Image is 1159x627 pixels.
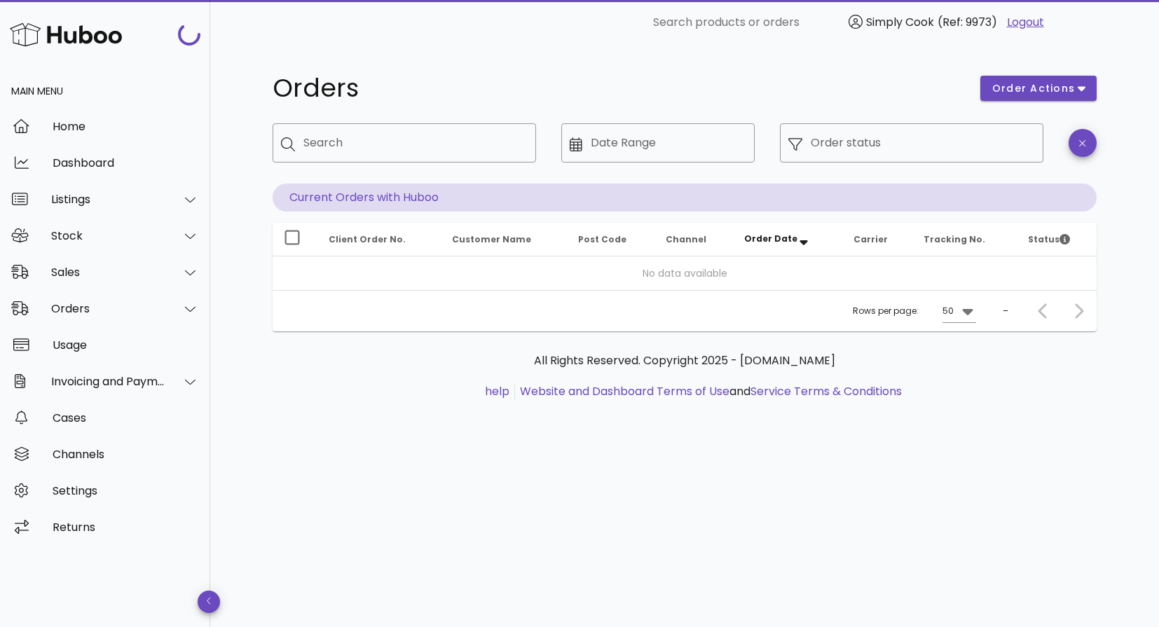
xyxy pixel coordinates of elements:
p: All Rights Reserved. Copyright 2025 - [DOMAIN_NAME] [284,352,1085,369]
div: 50Rows per page: [942,300,976,322]
th: Channel [654,223,733,256]
a: Website and Dashboard Terms of Use [520,383,729,399]
div: Stock [51,229,165,242]
div: Home [53,120,199,133]
a: Service Terms & Conditions [750,383,902,399]
div: Returns [53,521,199,534]
th: Status [1017,223,1097,256]
span: Status [1028,233,1070,245]
div: Usage [53,338,199,352]
div: Invoicing and Payments [51,375,165,388]
th: Post Code [567,223,654,256]
h1: Orders [273,76,963,101]
div: Listings [51,193,165,206]
th: Customer Name [441,223,567,256]
span: Channel [666,233,706,245]
th: Tracking No. [912,223,1017,256]
p: Current Orders with Huboo [273,184,1097,212]
span: Customer Name [452,233,531,245]
span: (Ref: 9973) [938,14,997,30]
a: help [485,383,509,399]
a: Logout [1007,14,1044,31]
span: Tracking No. [924,233,985,245]
li: and [515,383,902,400]
span: Order Date [744,233,797,244]
div: – [1003,305,1008,317]
td: No data available [273,256,1097,290]
img: Huboo Logo [10,20,122,50]
span: Carrier [853,233,888,245]
th: Order Date: Sorted descending. Activate to remove sorting. [733,223,842,256]
div: Settings [53,484,199,497]
span: Client Order No. [329,233,406,245]
div: Dashboard [53,156,199,170]
div: Orders [51,302,165,315]
div: Rows per page: [853,291,976,331]
div: Cases [53,411,199,425]
th: Client Order No. [317,223,441,256]
span: Simply Cook [866,14,934,30]
button: order actions [980,76,1097,101]
span: order actions [992,81,1076,96]
div: Sales [51,266,165,279]
span: Post Code [578,233,626,245]
div: Channels [53,448,199,461]
th: Carrier [842,223,912,256]
div: 50 [942,305,954,317]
